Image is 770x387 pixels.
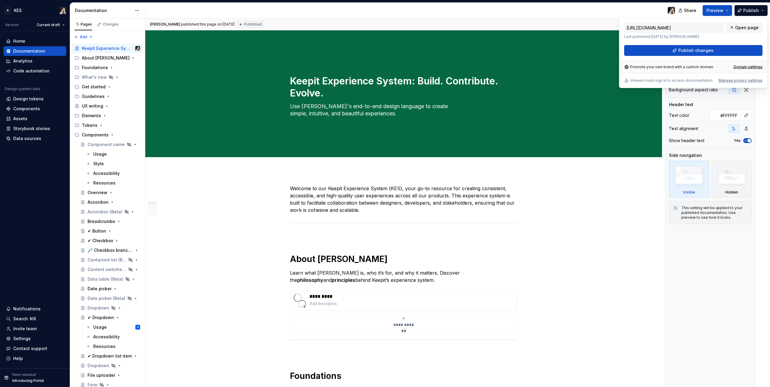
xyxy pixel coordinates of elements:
div: K [4,7,11,14]
strong: philosophy [297,277,323,283]
a: Assets [4,114,66,123]
div: Accessibility [93,334,120,340]
div: File uploader [88,372,115,378]
div: Resources [93,180,115,186]
div: Invite team [13,326,37,332]
div: Foundations [82,65,108,71]
a: Design tokens [4,94,66,104]
a: File uploader [78,370,143,380]
div: Tokens [82,122,97,128]
button: Preview [703,5,732,16]
button: Contact support [4,344,66,353]
a: Storybook stories [4,124,66,133]
a: Components [4,104,66,114]
button: Share [675,5,700,16]
a: ✔ Dropdown [78,313,143,322]
div: Contained list (Beta) [88,257,126,263]
div: ✔ Checkbox [88,238,113,244]
div: Components [13,106,40,112]
a: Accessibility [84,332,143,342]
a: Resources [84,178,143,188]
a: Overview [78,188,143,197]
button: Add [72,33,95,41]
button: Manage privacy settings [719,78,762,83]
div: ✔ Dropdown [88,315,114,321]
h1: Foundations [290,370,517,381]
div: Accordion [88,199,109,205]
span: Share [684,8,696,14]
a: Breadcrumbs [78,217,143,226]
div: Home [13,38,25,44]
div: Visible [683,190,695,195]
a: Resources [84,342,143,351]
div: UX writing [82,103,103,109]
div: What's new [82,74,107,80]
span: Published [244,22,262,27]
a: Usage [84,149,143,159]
div: KES [14,8,22,14]
div: Changes [103,22,119,27]
div: Help [13,355,23,361]
img: 242870c0-3577-49a9-9eb3-c4a9e8180199.svg [293,294,307,308]
a: Open page [726,22,762,33]
a: Analytics [4,56,66,66]
div: Dropdown [88,305,109,311]
a: Code automation [4,66,66,76]
a: UX writing [72,101,143,111]
button: KKESKatarzyna Tomżyńska [1,4,69,17]
span: [PERSON_NAME] [150,22,180,27]
div: What's new [72,72,143,82]
a: Accessibility [84,169,143,178]
a: ✔ Dropdown list item [78,351,143,361]
a: Accordion [78,197,143,207]
div: Keepit Experience System: Build. Contribute. Evolve. [82,45,131,51]
a: Home [4,36,66,46]
p: Welcome to our Keepit Experience System (KES), your go-to resource for creating consistent, acces... [290,185,517,214]
span: Preview [707,8,723,14]
div: This setting will be applied to your published documentation. Use preview to see how it looks. [681,206,748,220]
a: Contained list (Beta) [78,255,143,265]
div: About [PERSON_NAME] [82,55,130,61]
div: Design tokens [13,96,44,102]
h1: About [PERSON_NAME] [290,254,517,264]
div: Promote your own brand with a custom domain. [624,65,714,69]
div: 🔎 Checkbox branch node [88,247,133,253]
div: Resources [93,343,115,349]
a: Component name [78,140,143,149]
div: Breadcrumbs [88,218,115,224]
button: Notifications [4,304,66,314]
a: Settings [4,334,66,343]
button: Publish [735,5,768,16]
div: Documentation [75,8,132,14]
div: Style [93,161,104,167]
div: Search ⌘K [13,316,36,322]
a: Documentation [4,46,66,56]
p: New release! [12,372,36,377]
div: Components [72,130,143,140]
div: Get started [72,82,143,92]
div: Background aspect ratio [669,87,718,93]
div: Contact support [13,346,47,352]
input: Auto [718,110,741,121]
div: ✔ Button [88,228,106,234]
button: Publish changes [624,45,762,56]
div: Code automation [13,68,50,74]
a: Dropdown [78,303,143,313]
div: Tokens [72,120,143,130]
div: Design system data [5,87,40,91]
div: Notifications [13,306,41,312]
div: Date picker [88,286,112,292]
a: Date picker [78,284,143,294]
p: Introducing Portal [12,378,44,383]
div: Component name [88,142,125,148]
img: Katarzyna Tomżyńska [59,7,66,14]
div: Hidden [712,161,752,197]
p: Last published [DATE] by [PERSON_NAME]. [624,34,724,39]
a: Style [84,159,143,169]
span: Add [80,35,87,39]
div: Data table (Beta) [88,276,123,282]
div: Data sources [13,136,41,142]
a: Domain settings [734,65,762,69]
